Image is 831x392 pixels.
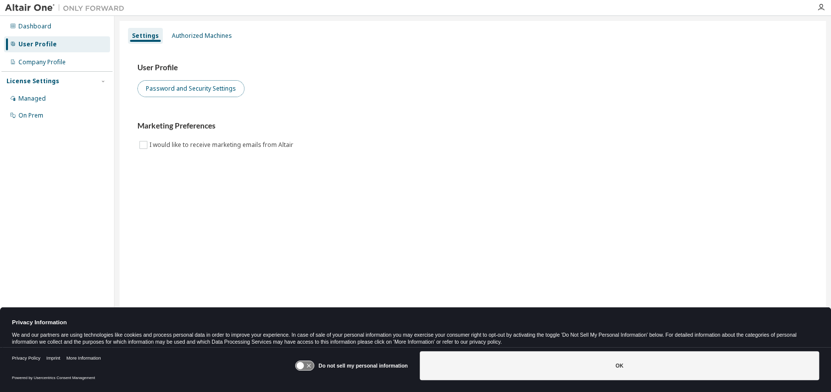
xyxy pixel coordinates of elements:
[149,139,295,151] label: I would like to receive marketing emails from Altair
[137,63,808,73] h3: User Profile
[137,80,244,97] button: Password and Security Settings
[6,77,59,85] div: License Settings
[18,95,46,103] div: Managed
[172,32,232,40] div: Authorized Machines
[132,32,159,40] div: Settings
[18,40,57,48] div: User Profile
[18,112,43,120] div: On Prem
[18,58,66,66] div: Company Profile
[137,121,808,131] h3: Marketing Preferences
[5,3,129,13] img: Altair One
[18,22,51,30] div: Dashboard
